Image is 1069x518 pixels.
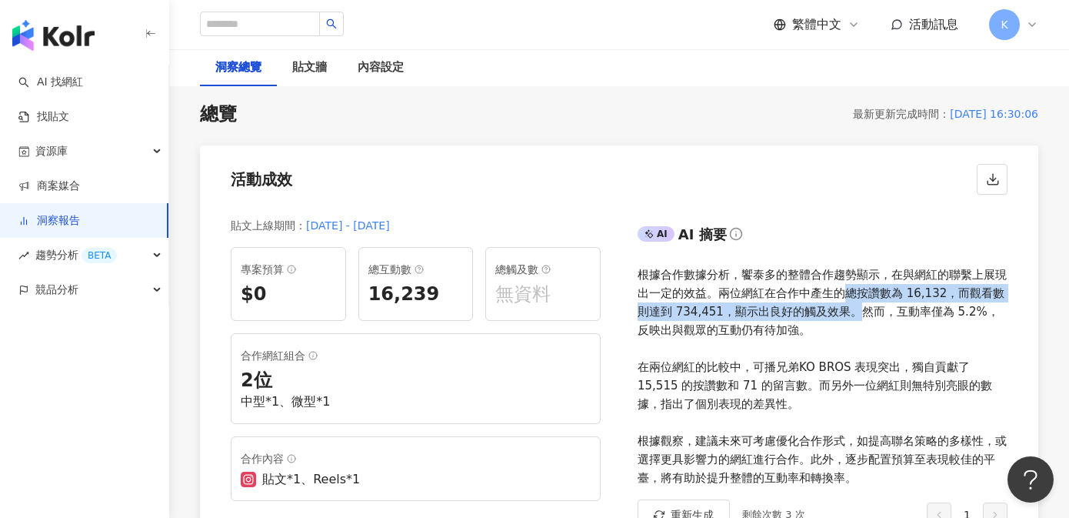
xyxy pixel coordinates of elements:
[678,225,727,244] div: AI 摘要
[82,248,117,263] div: BETA
[326,18,337,29] span: search
[241,449,591,468] div: 合作內容
[638,222,1007,253] div: AIAI 摘要
[292,58,327,77] div: 貼文牆
[241,368,591,394] div: 2 位
[909,17,958,32] span: 活動訊息
[638,266,1007,487] div: 根據合作數據分析，饗泰多的整體合作趨勢顯示，在與網紅的聯繫上展現出一定的效益。兩位網紅在合作中產生的總按讚數為 16,132，而觀看數則達到 734,451，顯示出良好的觸及效果。然而，互動率僅...
[231,216,306,235] div: 貼文上線期間 ：
[853,105,950,123] div: 最新更新完成時間 ：
[18,75,83,90] a: searchAI 找網紅
[950,105,1038,123] div: [DATE] 16:30:06
[368,282,464,308] div: 16,239
[18,213,80,229] a: 洞察報告
[495,282,591,308] div: 無資料
[358,58,404,77] div: 內容設定
[1007,456,1054,503] iframe: Help Scout Beacon - Open
[35,134,68,169] span: 資源庫
[792,16,841,33] span: 繁體中文
[18,250,29,261] span: rise
[18,109,69,125] a: 找貼文
[495,260,591,279] div: 總觸及數
[231,169,292,190] div: 活動成效
[638,226,674,242] div: AI
[241,346,591,365] div: 合作網紅組合
[18,179,80,194] a: 商案媒合
[35,238,117,272] span: 趨勢分析
[368,260,464,279] div: 總互動數
[215,58,261,77] div: 洞察總覽
[306,216,390,235] div: [DATE] - [DATE]
[1001,16,1007,33] span: K
[35,272,78,307] span: 競品分析
[262,471,360,488] div: 貼文*1、Reels*1
[241,282,336,308] div: $0
[12,20,95,51] img: logo
[200,102,237,128] div: 總覽
[241,260,336,279] div: 專案預算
